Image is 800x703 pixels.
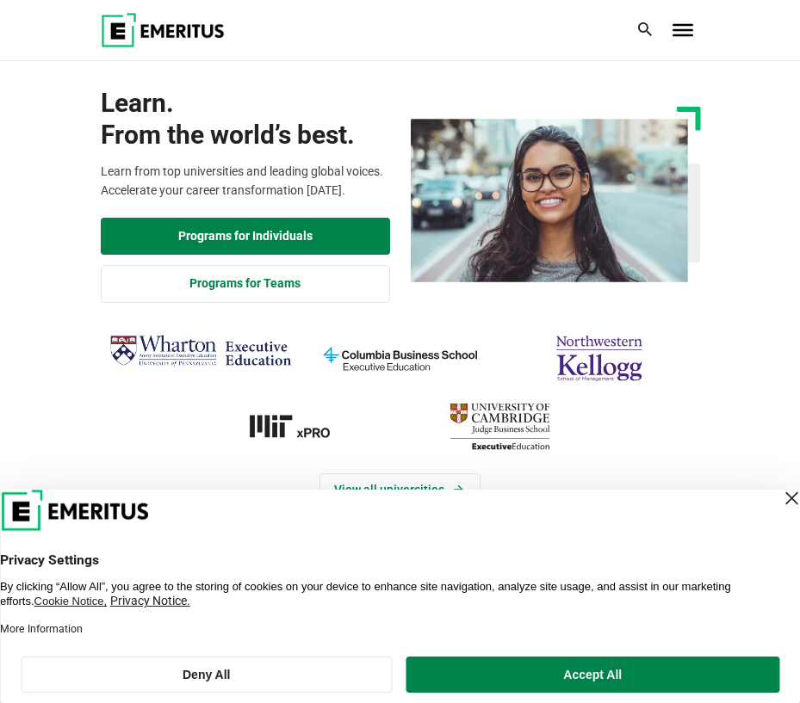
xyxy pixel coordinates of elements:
[101,218,390,256] a: Explore Programs
[101,87,390,151] h1: Learn.
[109,329,292,373] img: Wharton Executive Education
[409,397,592,456] img: cambridge-judge-business-school
[209,397,392,456] a: MIT-xPRO
[508,329,691,388] img: northwestern-kellogg
[101,119,390,151] span: From the world’s best.
[673,24,693,36] button: Toggle Menu
[411,119,688,282] img: Learn from the world's best
[101,265,390,303] a: Explore for Business
[209,397,392,456] img: MIT xPRO
[319,473,481,506] a: View Universities
[101,162,390,200] p: Learn from top universities and leading global voices. Accelerate your career transformation [DATE].
[309,329,492,388] img: columbia-business-school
